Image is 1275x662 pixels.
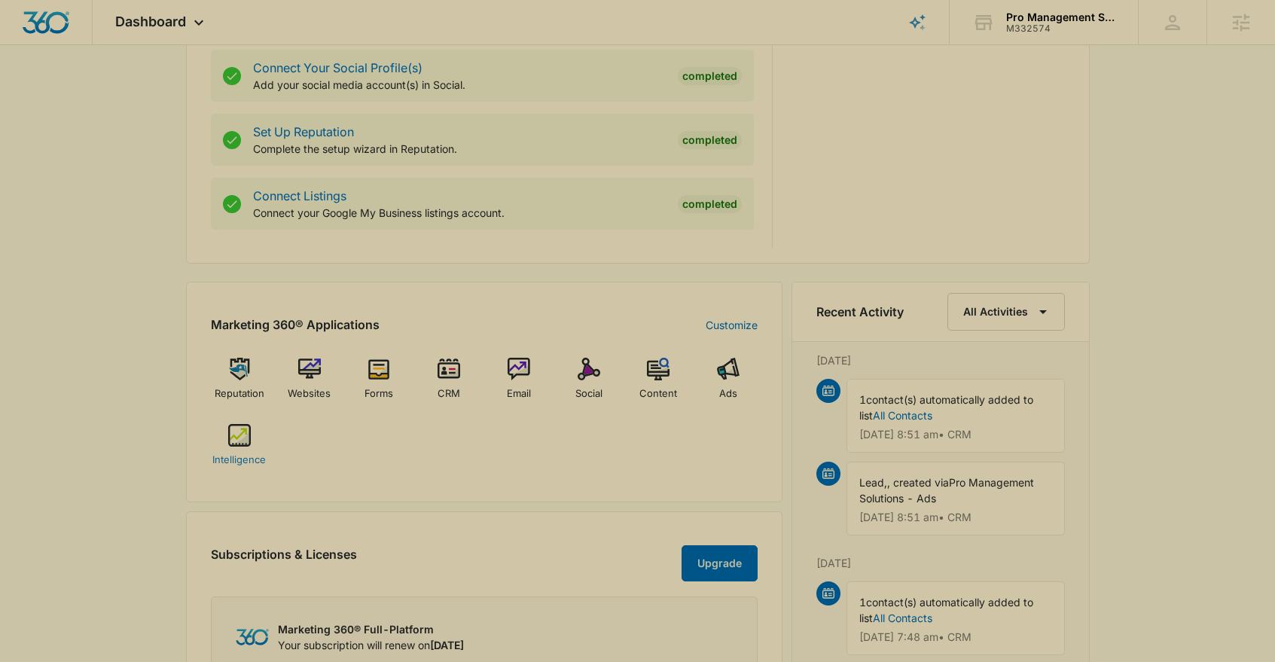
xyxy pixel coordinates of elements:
a: Forms [350,358,408,412]
span: Content [639,386,677,401]
div: account name [1006,11,1116,23]
a: Connect Your Social Profile(s) [253,60,422,75]
span: Email [507,386,531,401]
span: Dashboard [115,14,186,29]
p: [DATE] 7:48 am • CRM [859,632,1052,642]
a: CRM [420,358,478,412]
span: Lead, [859,476,887,489]
span: contact(s) automatically added to list [859,393,1033,422]
span: Social [575,386,602,401]
h2: Subscriptions & Licenses [211,545,357,575]
a: All Contacts [873,409,932,422]
span: contact(s) automatically added to list [859,596,1033,624]
a: Reputation [211,358,269,412]
div: account id [1006,23,1116,34]
img: Marketing 360 Logo [236,629,269,645]
p: [DATE] 8:51 am • CRM [859,429,1052,440]
span: Intelligence [212,453,266,468]
span: Forms [365,386,393,401]
span: 1 [859,393,866,406]
p: [DATE] [816,555,1065,571]
span: 1 [859,596,866,609]
a: Connect Listings [253,188,346,203]
a: All Contacts [873,612,932,624]
div: Completed [678,67,742,85]
a: Content [630,358,688,412]
p: [DATE] 8:51 am • CRM [859,512,1052,523]
div: Completed [678,195,742,213]
h6: Recent Activity [816,303,904,321]
a: Set Up Reputation [253,124,354,139]
span: [DATE] [430,639,464,651]
span: Websites [288,386,331,401]
div: Completed [678,131,742,149]
span: , created via [887,476,949,489]
span: CRM [438,386,460,401]
button: Upgrade [682,545,758,581]
span: Ads [719,386,737,401]
p: Connect your Google My Business listings account. [253,205,666,221]
p: Add your social media account(s) in Social. [253,77,666,93]
p: [DATE] [816,352,1065,368]
span: Reputation [215,386,264,401]
a: Intelligence [211,424,269,478]
a: Websites [280,358,338,412]
p: Marketing 360® Full-Platform [278,621,464,637]
a: Customize [706,317,758,333]
button: All Activities [947,293,1065,331]
h2: Marketing 360® Applications [211,316,380,334]
a: Social [560,358,618,412]
p: Your subscription will renew on [278,637,464,653]
p: Complete the setup wizard in Reputation. [253,141,666,157]
a: Ads [700,358,758,412]
a: Email [490,358,548,412]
